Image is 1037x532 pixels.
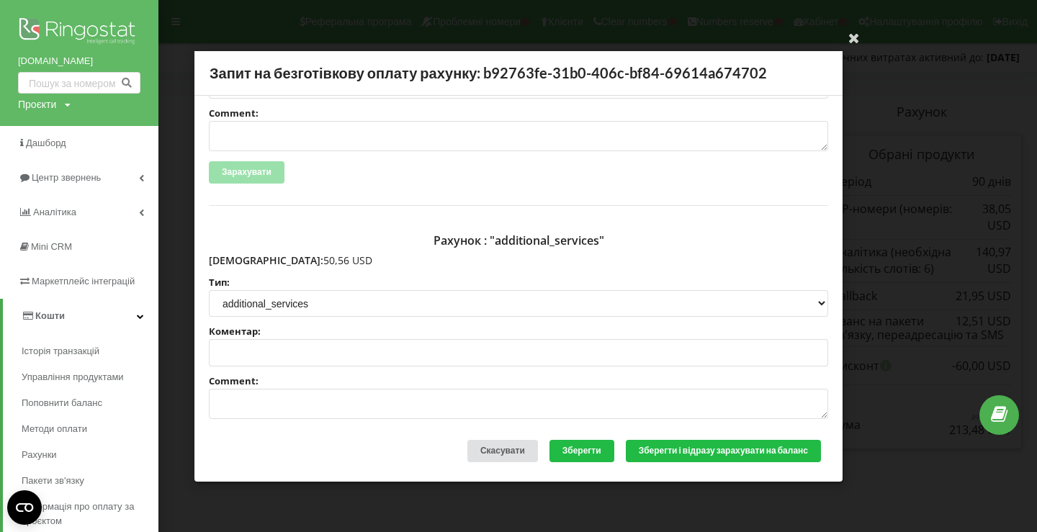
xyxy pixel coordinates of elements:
span: Mini CRM [31,241,72,252]
label: Comment: [209,109,828,118]
span: Дашборд [26,137,66,148]
span: Історія транзакцій [22,344,99,359]
a: Історія транзакцій [22,338,158,364]
a: Методи оплати [22,416,158,442]
div: Скасувати [467,440,538,462]
span: Пакети зв'язку [22,474,84,488]
a: Рахунки [22,442,158,468]
button: Зберегти і відразу зарахувати на баланс [626,440,821,462]
span: Маркетплейс інтеграцій [32,276,135,287]
input: Пошук за номером [18,72,140,94]
img: Ringostat logo [18,14,140,50]
button: Зберегти [549,440,614,462]
label: Коментар: [209,327,828,336]
div: Рахунок : "additional_services" [209,227,828,253]
span: Методи оплати [22,422,87,436]
div: Проєкти [18,97,56,112]
span: Поповнити баланс [22,396,102,410]
a: Пакети зв'язку [22,468,158,494]
span: Аналiтика [33,207,76,217]
a: [DOMAIN_NAME] [18,54,140,68]
span: [DEMOGRAPHIC_DATA]: [209,253,323,267]
span: Управління продуктами [22,370,124,384]
span: Інформація про оплату за проєктом [22,500,151,528]
span: Рахунки [22,448,57,462]
a: Кошти [3,299,158,333]
p: 50,56 USD [209,253,828,268]
label: Comment: [209,377,828,386]
a: Поповнити баланс [22,390,158,416]
button: Open CMP widget [7,490,42,525]
span: Кошти [35,310,65,321]
a: Управління продуктами [22,364,158,390]
label: Тип: [209,278,828,287]
span: Центр звернень [32,172,101,183]
div: Запит на безготівкову оплату рахунку: b92763fe-31b0-406c-bf84-69614a674702 [194,51,843,96]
